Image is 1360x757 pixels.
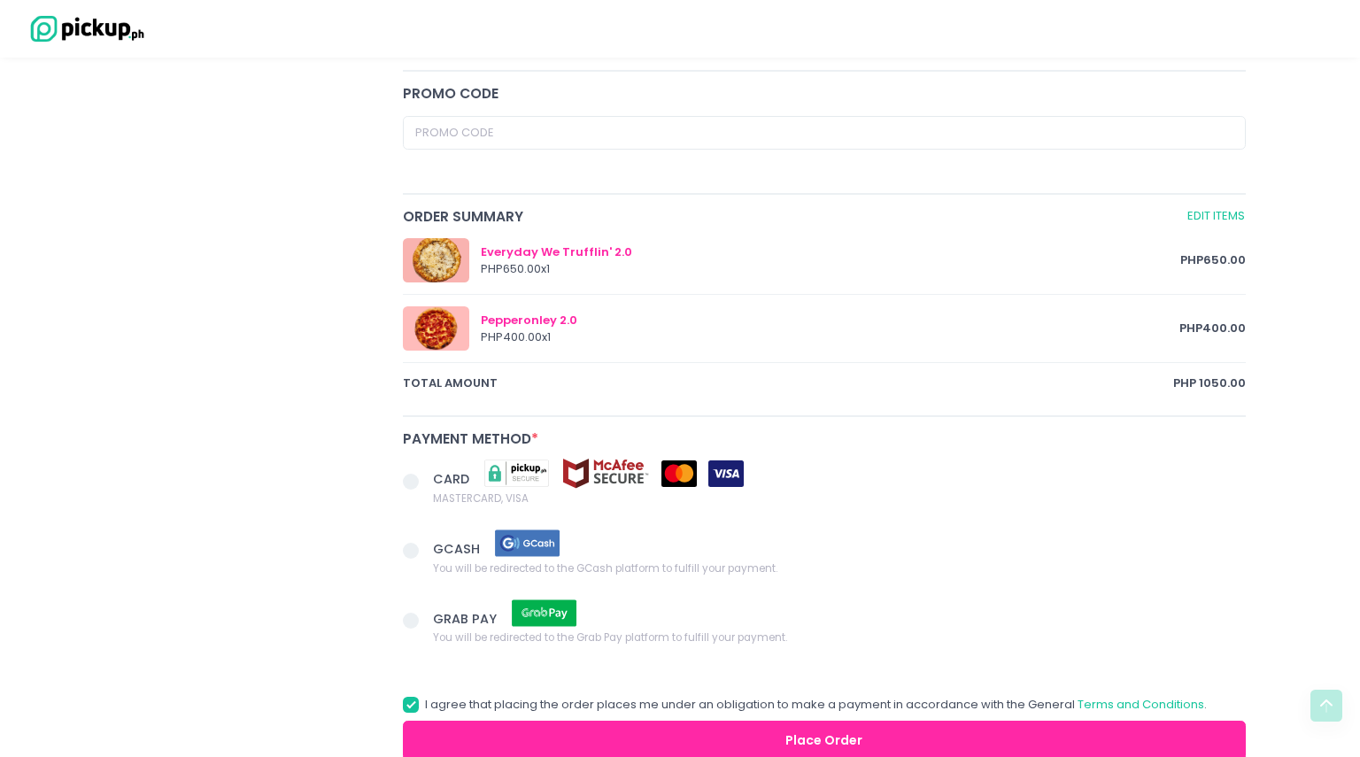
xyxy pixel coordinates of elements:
a: Edit Items [1186,206,1246,227]
span: MASTERCARD, VISA [433,489,744,506]
div: PHP 650.00 x 1 [481,260,1180,278]
span: PHP 400.00 [1179,320,1246,337]
span: Order Summary [403,206,1183,227]
div: Payment Method [403,429,1246,449]
img: logo [22,13,146,44]
img: mcafee-secure [561,458,650,489]
span: total amount [403,375,1173,392]
span: You will be redirected to the Grab Pay platform to fulfill your payment. [433,629,787,646]
div: Pepperonley 2.0 [481,312,1179,329]
img: gcash [483,528,572,559]
label: I agree that placing the order places me under an obligation to make a payment in accordance with... [403,696,1207,714]
span: PHP 1050.00 [1173,375,1246,392]
span: PHP 650.00 [1180,251,1246,269]
input: Promo Code [403,116,1246,150]
div: Promo code [403,83,1246,104]
img: visa [708,460,744,487]
img: pickupsecure [473,458,561,489]
span: You will be redirected to the GCash platform to fulfill your payment. [433,559,777,576]
div: Everyday We Trufflin' 2.0 [481,243,1180,261]
a: Terms and Conditions [1078,696,1204,713]
div: PHP 400.00 x 1 [481,328,1179,346]
span: CARD [433,470,473,488]
span: GRAB PAY [433,609,500,627]
img: mastercard [661,460,697,487]
img: grab pay [500,598,589,629]
span: GCASH [433,540,483,558]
